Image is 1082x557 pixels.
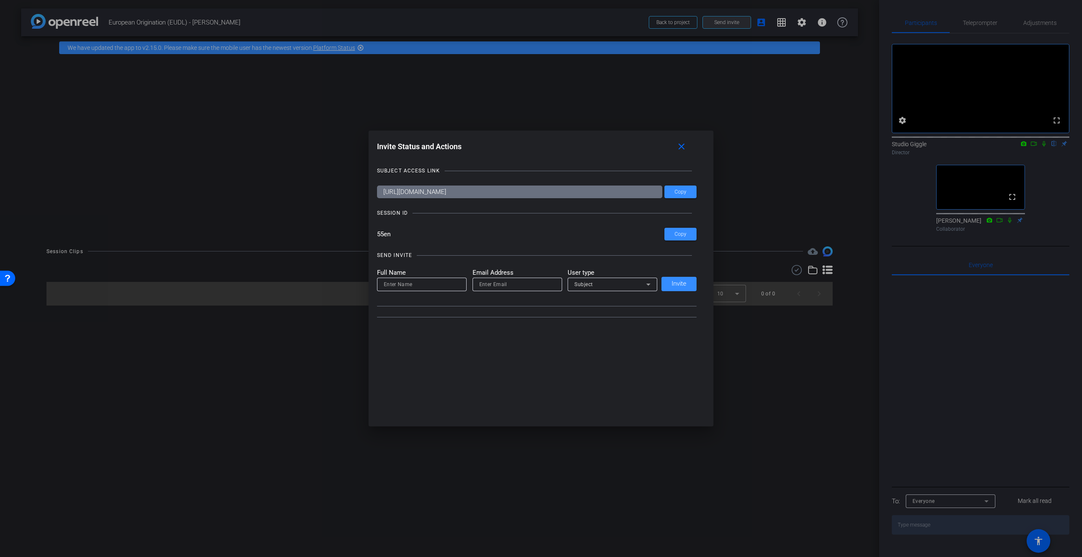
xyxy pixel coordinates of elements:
[664,228,697,240] button: Copy
[377,251,697,259] openreel-title-line: SEND INVITE
[473,268,562,278] mat-label: Email Address
[384,279,460,289] input: Enter Name
[675,189,686,195] span: Copy
[377,167,440,175] div: SUBJECT ACCESS LINK
[377,251,412,259] div: SEND INVITE
[377,209,697,217] openreel-title-line: SESSION ID
[676,142,687,152] mat-icon: close
[664,186,697,198] button: Copy
[479,279,555,289] input: Enter Email
[568,268,657,278] mat-label: User type
[377,167,697,175] openreel-title-line: SUBJECT ACCESS LINK
[377,209,408,217] div: SESSION ID
[377,268,467,278] mat-label: Full Name
[574,281,593,287] span: Subject
[675,231,686,238] span: Copy
[377,139,697,154] div: Invite Status and Actions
